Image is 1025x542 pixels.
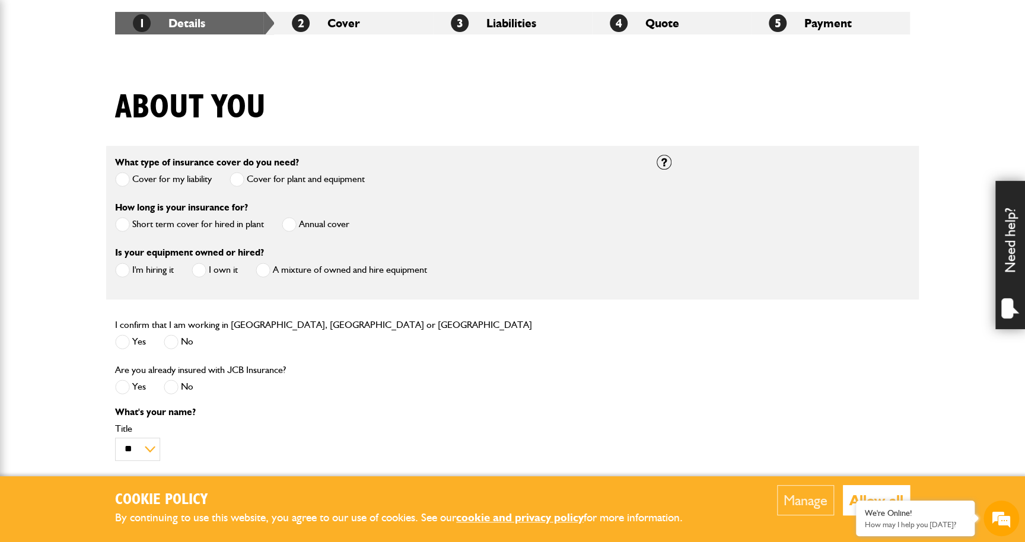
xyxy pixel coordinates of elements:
input: Enter your email address [15,145,217,171]
label: I own it [192,263,238,278]
button: Manage [777,485,834,515]
label: Is your equipment owned or hired? [115,248,264,257]
span: 2 [292,14,310,32]
label: Short term cover for hired in plant [115,217,264,232]
p: How may I help you today? [865,520,966,529]
textarea: Type your message and hit 'Enter' [15,215,217,355]
label: Cover for plant and equipment [230,172,365,187]
label: Annual cover [282,217,349,232]
label: No [164,380,193,394]
label: A mixture of owned and hire equipment [256,263,427,278]
em: Start Chat [161,365,215,381]
li: Quote [592,12,751,34]
h1: About you [115,88,266,127]
span: 3 [451,14,469,32]
label: How long is your insurance for? [115,203,248,212]
li: Cover [274,12,433,34]
img: d_20077148190_company_1631870298795_20077148190 [20,66,50,82]
p: What's your name? [115,407,639,417]
label: What type of insurance cover do you need? [115,158,299,167]
label: No [164,334,193,349]
div: We're Online! [865,508,966,518]
h2: Cookie Policy [115,491,702,509]
a: cookie and privacy policy [456,511,584,524]
input: Enter your phone number [15,180,217,206]
div: Minimize live chat window [195,6,223,34]
span: 1 [133,14,151,32]
label: I'm hiring it [115,263,174,278]
label: Title [115,424,639,433]
input: Enter your last name [15,110,217,136]
div: Chat with us now [62,66,199,82]
label: Yes [115,380,146,394]
li: Details [115,12,274,34]
li: Payment [751,12,910,34]
span: 4 [610,14,628,32]
label: Are you already insured with JCB Insurance? [115,365,286,375]
p: By continuing to use this website, you agree to our use of cookies. See our for more information. [115,509,702,527]
span: 5 [769,14,787,32]
label: Yes [115,334,146,349]
label: Cover for my liability [115,172,212,187]
label: I confirm that I am working in [GEOGRAPHIC_DATA], [GEOGRAPHIC_DATA] or [GEOGRAPHIC_DATA] [115,320,532,330]
div: Need help? [995,181,1025,329]
button: Allow all [843,485,910,515]
li: Liabilities [433,12,592,34]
